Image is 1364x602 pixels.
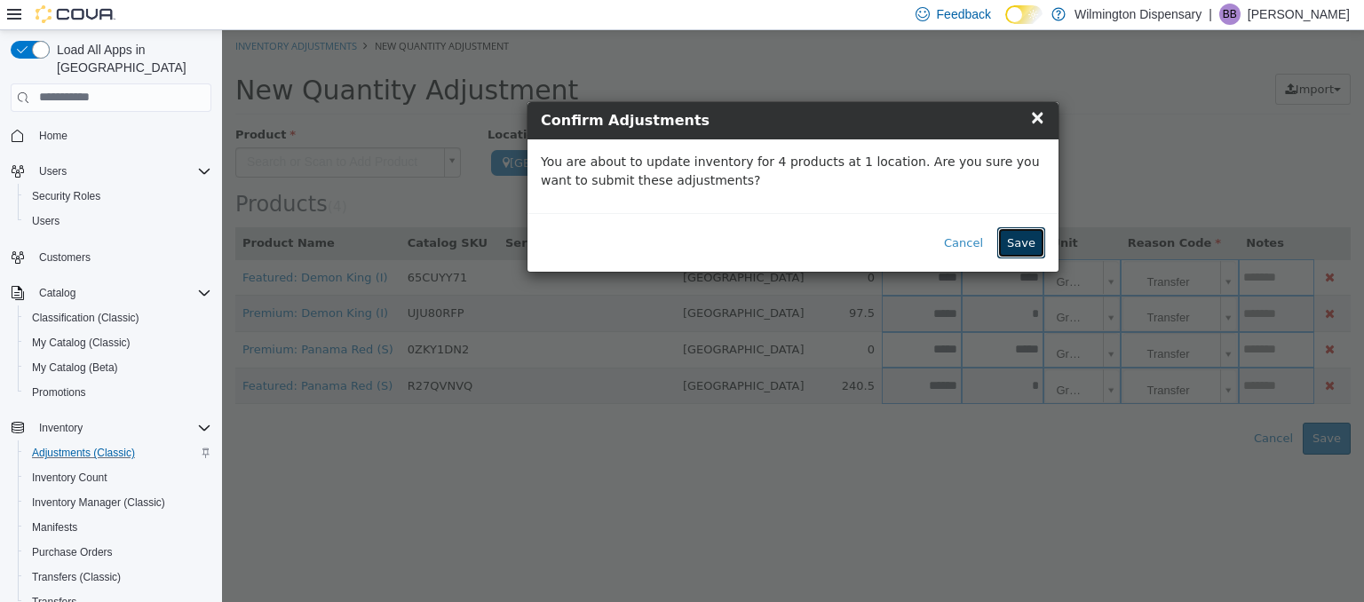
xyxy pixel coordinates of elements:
button: Adjustments (Classic) [18,440,218,465]
a: My Catalog (Classic) [25,332,138,353]
span: Transfers (Classic) [32,570,121,584]
a: My Catalog (Beta) [25,357,125,378]
span: Inventory [39,421,83,435]
span: Customers [32,246,211,268]
span: BB [1223,4,1237,25]
span: Inventory Manager (Classic) [32,495,165,510]
a: Security Roles [25,186,107,207]
p: [PERSON_NAME] [1248,4,1350,25]
h4: Confirm Adjustments [319,80,823,101]
span: Home [39,129,67,143]
a: Home [32,125,75,147]
button: Users [18,209,218,234]
span: Transfers (Classic) [25,566,211,588]
span: Manifests [25,517,211,538]
button: Transfers (Classic) [18,565,218,590]
div: Brandon Bales [1219,4,1241,25]
button: Users [4,159,218,184]
span: Inventory Count [25,467,211,488]
button: Inventory Manager (Classic) [18,490,218,515]
a: Transfers (Classic) [25,566,128,588]
input: Dark Mode [1005,5,1043,24]
span: × [807,76,823,98]
span: My Catalog (Beta) [32,360,118,375]
button: Catalog [32,282,83,304]
a: Inventory Count [25,467,115,488]
span: Load All Apps in [GEOGRAPHIC_DATA] [50,41,211,76]
span: Users [25,210,211,232]
span: My Catalog (Classic) [32,336,131,350]
button: Manifests [18,515,218,540]
span: Promotions [25,382,211,403]
span: Inventory Count [32,471,107,485]
button: My Catalog (Beta) [18,355,218,380]
a: Adjustments (Classic) [25,442,142,463]
span: My Catalog (Beta) [25,357,211,378]
button: Purchase Orders [18,540,218,565]
p: | [1209,4,1212,25]
span: Catalog [32,282,211,304]
a: Manifests [25,517,84,538]
a: Customers [32,247,98,268]
button: Promotions [18,380,218,405]
button: Classification (Classic) [18,305,218,330]
button: Home [4,123,218,148]
span: Adjustments (Classic) [25,442,211,463]
span: Purchase Orders [25,542,211,563]
button: My Catalog (Classic) [18,330,218,355]
span: Catalog [39,286,75,300]
span: Purchase Orders [32,545,113,559]
button: Catalog [4,281,218,305]
button: Customers [4,244,218,270]
span: Classification (Classic) [32,311,139,325]
span: Adjustments (Classic) [32,446,135,460]
span: Security Roles [25,186,211,207]
button: Security Roles [18,184,218,209]
span: Home [32,124,211,147]
span: Inventory [32,417,211,439]
span: Feedback [937,5,991,23]
button: Save [775,197,823,229]
button: Inventory [32,417,90,439]
span: Inventory Manager (Classic) [25,492,211,513]
span: Dark Mode [1005,24,1006,25]
span: Users [39,164,67,178]
a: Purchase Orders [25,542,120,563]
span: Promotions [32,385,86,400]
img: Cova [36,5,115,23]
button: Inventory [4,416,218,440]
span: Customers [39,250,91,265]
button: Users [32,161,74,182]
span: My Catalog (Classic) [25,332,211,353]
a: Promotions [25,382,93,403]
p: You are about to update inventory for 4 products at 1 location. Are you sure you want to submit t... [319,123,823,160]
span: Classification (Classic) [25,307,211,329]
span: Security Roles [32,189,100,203]
span: Users [32,214,59,228]
a: Classification (Classic) [25,307,147,329]
a: Users [25,210,67,232]
span: Manifests [32,520,77,535]
p: Wilmington Dispensary [1075,4,1201,25]
a: Inventory Manager (Classic) [25,492,172,513]
span: Users [32,161,211,182]
button: Inventory Count [18,465,218,490]
button: Cancel [712,197,771,229]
